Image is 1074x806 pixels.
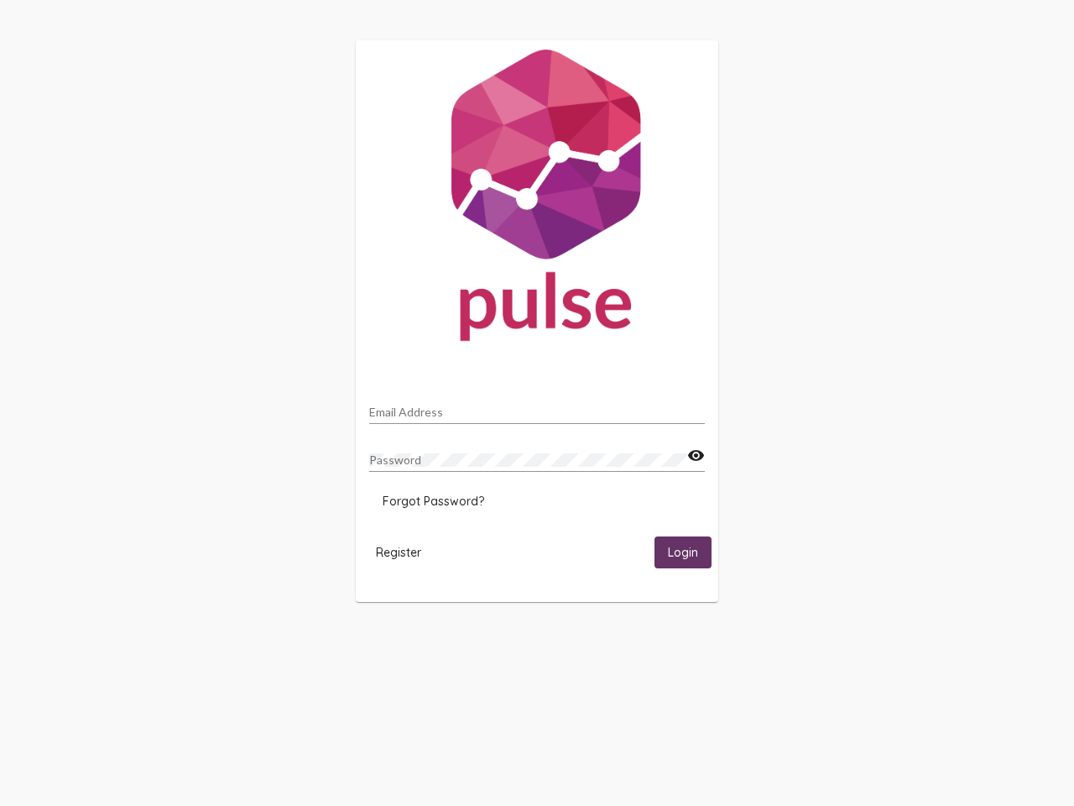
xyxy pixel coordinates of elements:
[356,40,718,358] img: Pulse For Good Logo
[687,446,705,466] mat-icon: visibility
[668,546,698,561] span: Login
[362,536,435,568] button: Register
[383,494,484,509] span: Forgot Password?
[376,545,421,560] span: Register
[654,536,712,568] button: Login
[369,486,498,516] button: Forgot Password?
